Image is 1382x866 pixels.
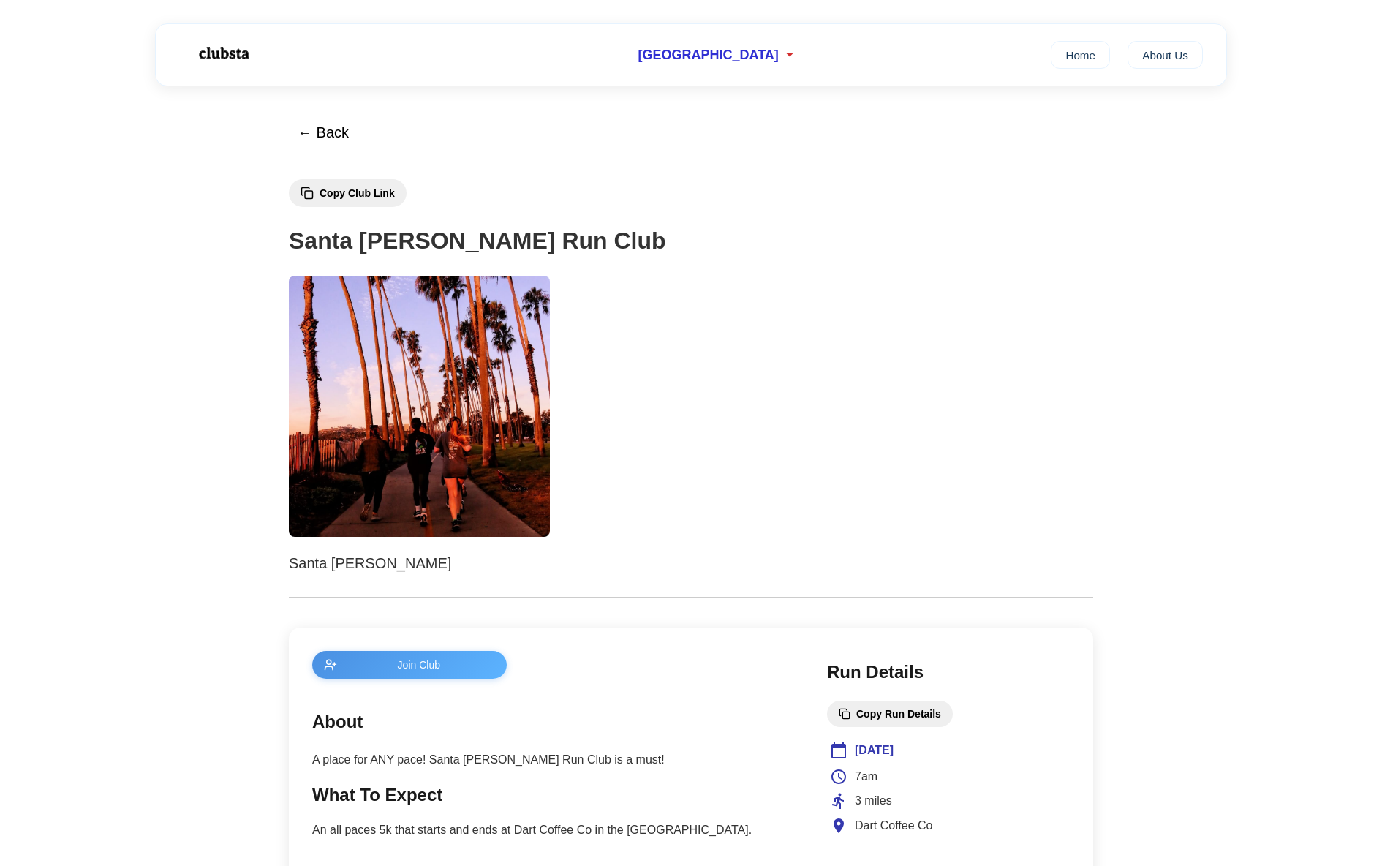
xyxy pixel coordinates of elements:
h2: What To Expect [312,781,798,809]
span: Join Club [343,659,495,671]
span: 7am [855,767,877,786]
img: Santa Barbara Run Club 1 [289,276,550,537]
button: ← Back [289,116,358,150]
span: [DATE] [855,741,894,760]
span: [GEOGRAPHIC_DATA] [638,48,778,63]
h2: Run Details [827,658,1070,686]
p: Santa [PERSON_NAME] [289,551,1093,575]
a: Home [1051,41,1110,69]
h2: About [312,708,798,736]
button: Copy Run Details [827,701,953,727]
span: Copy Club Link [320,187,395,199]
button: Join Club [312,651,507,679]
span: Dart Coffee Co [855,816,932,835]
span: 3 miles [855,791,892,810]
button: Copy Club Link [289,179,407,207]
a: About Us [1128,41,1203,69]
p: A place for ANY pace! Santa [PERSON_NAME] Run Club is a must! [312,750,798,769]
img: Logo [179,35,267,72]
a: Join Club [312,651,798,679]
h1: Santa [PERSON_NAME] Run Club [289,222,1093,260]
p: An all paces 5k that starts and ends at Dart Coffee Co in the [GEOGRAPHIC_DATA]. [312,821,798,840]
